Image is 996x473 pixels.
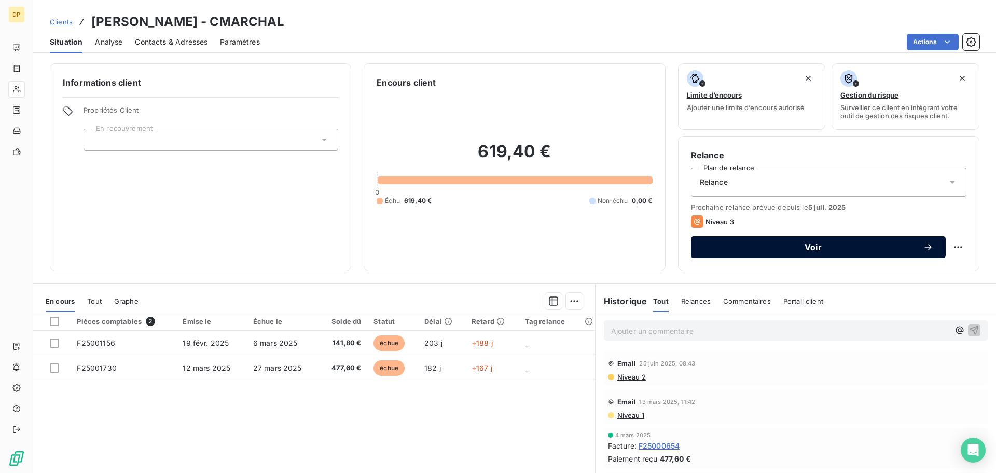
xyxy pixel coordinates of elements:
[8,450,25,467] img: Logo LeanPay
[681,297,711,305] span: Relances
[77,317,170,326] div: Pièces comptables
[324,338,361,348] span: 141,80 €
[424,317,459,326] div: Délai
[77,339,115,347] span: F25001156
[832,63,979,130] button: Gestion du risqueSurveiller ce client en intégrant votre outil de gestion des risques client.
[660,453,691,464] span: 477,60 €
[8,6,25,23] div: DP
[616,373,646,381] span: Niveau 2
[50,17,73,27] a: Clients
[596,295,647,307] h6: Historique
[525,317,589,326] div: Tag relance
[700,177,728,187] span: Relance
[374,335,405,351] span: échue
[253,339,298,347] span: 6 mars 2025
[135,37,208,47] span: Contacts & Adresses
[324,317,361,326] div: Solde dû
[632,196,653,206] span: 0,00 €
[424,339,442,347] span: 203 j
[385,196,400,206] span: Échu
[87,297,102,305] span: Tout
[678,63,826,130] button: Limite d’encoursAjouter une limite d’encours autorisé
[220,37,260,47] span: Paramètres
[253,317,312,326] div: Échue le
[639,399,695,405] span: 13 mars 2025, 11:42
[598,196,628,206] span: Non-échu
[617,359,637,368] span: Email
[687,103,805,112] span: Ajouter une limite d’encours autorisé
[95,37,122,47] span: Analyse
[183,339,229,347] span: 19 févr. 2025
[374,317,412,326] div: Statut
[377,76,436,89] h6: Encours client
[525,363,528,372] span: _
[691,203,966,211] span: Prochaine relance prévue depuis le
[840,103,971,120] span: Surveiller ce client en intégrant votre outil de gestion des risques client.
[687,91,742,99] span: Limite d’encours
[840,91,898,99] span: Gestion du risque
[616,411,644,420] span: Niveau 1
[472,317,513,326] div: Retard
[424,363,441,372] span: 182 j
[46,297,75,305] span: En cours
[91,12,284,31] h3: [PERSON_NAME] - CMARCHAL
[615,432,651,438] span: 4 mars 2025
[608,453,658,464] span: Paiement reçu
[146,317,155,326] span: 2
[525,339,528,347] span: _
[703,243,923,251] span: Voir
[253,363,302,372] span: 27 mars 2025
[63,76,338,89] h6: Informations client
[653,297,669,305] span: Tout
[377,141,652,172] h2: 619,40 €
[84,106,338,120] span: Propriétés Client
[808,203,846,211] span: 5 juil. 2025
[783,297,823,305] span: Portail client
[404,196,432,206] span: 619,40 €
[706,218,734,226] span: Niveau 3
[114,297,139,305] span: Graphe
[77,363,116,372] span: F25001730
[691,236,946,258] button: Voir
[183,363,230,372] span: 12 mars 2025
[691,149,966,161] h6: Relance
[324,363,361,373] span: 477,60 €
[608,440,637,451] span: Facture :
[374,360,405,376] span: échue
[472,339,493,347] span: +188 j
[639,360,695,367] span: 25 juin 2025, 08:43
[183,317,240,326] div: Émise le
[472,363,492,372] span: +167 j
[50,37,82,47] span: Situation
[50,18,73,26] span: Clients
[375,188,379,196] span: 0
[907,34,959,50] button: Actions
[961,438,986,463] div: Open Intercom Messenger
[617,398,637,406] span: Email
[92,135,101,144] input: Ajouter une valeur
[639,440,680,451] span: F25000654
[723,297,771,305] span: Commentaires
